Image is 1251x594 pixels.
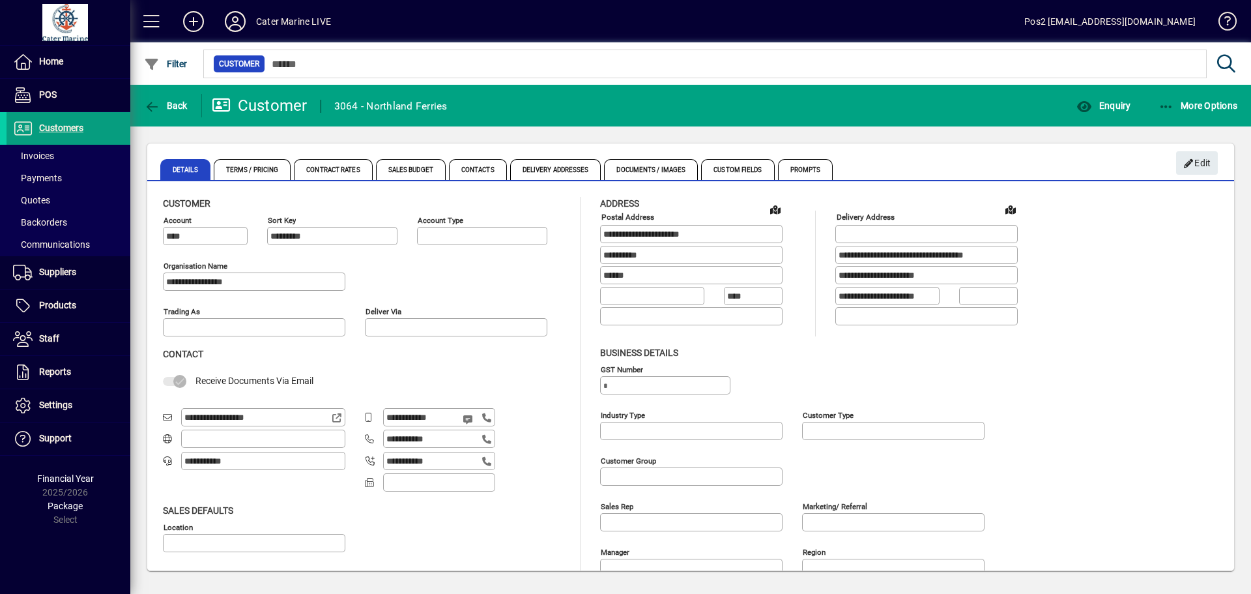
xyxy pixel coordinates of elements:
a: Suppliers [7,256,130,289]
a: Quotes [7,189,130,211]
span: Invoices [13,151,54,161]
a: Communications [7,233,130,256]
a: Home [7,46,130,78]
div: Customer [212,95,308,116]
span: Delivery Addresses [510,159,601,180]
span: Documents / Images [604,159,698,180]
mat-label: Deliver via [366,307,401,316]
div: 3064 - Northland Ferries [334,96,448,117]
mat-label: Trading as [164,307,200,316]
mat-label: Account [164,216,192,225]
mat-label: Region [803,547,826,556]
a: View on map [1000,199,1021,220]
a: Support [7,423,130,455]
button: Edit [1176,151,1218,175]
button: Add [173,10,214,33]
span: Payments [13,173,62,183]
a: Settings [7,389,130,422]
button: More Options [1155,94,1241,117]
mat-label: Location [164,522,193,531]
span: Suppliers [39,267,76,277]
span: Terms / Pricing [214,159,291,180]
span: Receive Documents Via Email [195,376,313,386]
span: Back [144,100,188,111]
span: Sales Budget [376,159,446,180]
mat-label: Customer type [803,410,854,419]
span: Contact [163,349,203,359]
div: Pos2 [EMAIL_ADDRESS][DOMAIN_NAME] [1024,11,1196,32]
span: Package [48,501,83,511]
span: Enquiry [1076,100,1130,111]
span: Customers [39,123,83,133]
mat-label: Account Type [418,216,463,225]
a: Backorders [7,211,130,233]
span: Customer [163,198,210,209]
span: Custom Fields [701,159,774,180]
span: Support [39,433,72,443]
button: Profile [214,10,256,33]
span: Financial Year [37,473,94,484]
span: Address [600,198,639,209]
span: Products [39,300,76,310]
span: Customer [219,57,259,70]
a: Invoices [7,145,130,167]
button: Enquiry [1073,94,1134,117]
a: POS [7,79,130,111]
mat-label: Customer group [601,456,656,465]
mat-label: GST Number [601,364,643,374]
a: Products [7,290,130,322]
span: Settings [39,400,72,410]
mat-label: Sort key [268,216,296,225]
span: Sales defaults [163,505,233,516]
span: Staff [39,333,59,344]
a: Staff [7,323,130,355]
mat-label: Marketing/ Referral [803,501,867,511]
span: Backorders [13,217,67,228]
span: Communications [13,239,90,250]
span: Details [160,159,210,180]
span: Business details [600,348,678,358]
span: Edit [1183,153,1211,174]
mat-label: Manager [601,547,629,556]
span: POS [39,89,57,100]
div: Cater Marine LIVE [256,11,331,32]
a: Payments [7,167,130,189]
span: Quotes [13,195,50,205]
span: Reports [39,366,71,377]
button: Back [141,94,191,117]
button: Send SMS [453,404,485,435]
button: Filter [141,52,191,76]
span: Contract Rates [294,159,372,180]
mat-label: Sales rep [601,501,633,511]
span: Home [39,56,63,67]
span: Filter [144,59,188,69]
mat-label: Organisation name [164,261,227,271]
app-page-header-button: Back [130,94,202,117]
span: Prompts [778,159,833,180]
a: Knowledge Base [1209,3,1235,45]
a: Reports [7,356,130,389]
a: View on map [765,199,786,220]
span: Contacts [449,159,507,180]
mat-label: Industry type [601,410,645,419]
span: More Options [1158,100,1238,111]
